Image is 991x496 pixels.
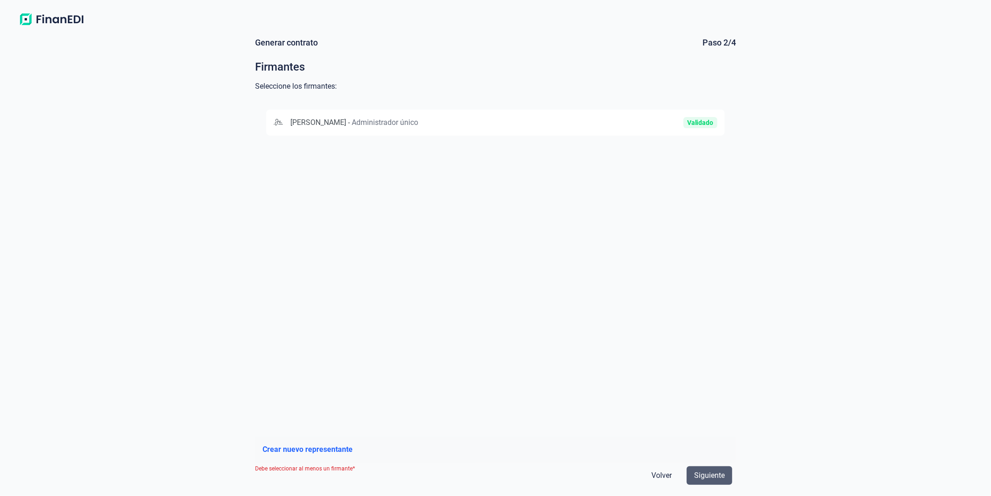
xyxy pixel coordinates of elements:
button: Volver [644,466,679,485]
div: Paso 2/4 [702,37,736,48]
div: Validado [687,119,714,126]
button: Siguiente [687,466,732,485]
button: Crear nuevo representante [263,444,353,455]
img: Logo de aplicación [15,11,88,28]
span: Administrador único [352,118,418,127]
div: Seleccione los firmantes: [255,82,736,91]
span: Siguiente [694,470,725,481]
span: - [348,118,350,127]
div: Generar contrato [255,37,318,48]
div: [PERSON_NAME]-Administrador únicoValidado [266,110,725,136]
div: Firmantes [255,59,736,74]
span: [PERSON_NAME] [290,118,346,127]
span: Volver [651,470,672,481]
